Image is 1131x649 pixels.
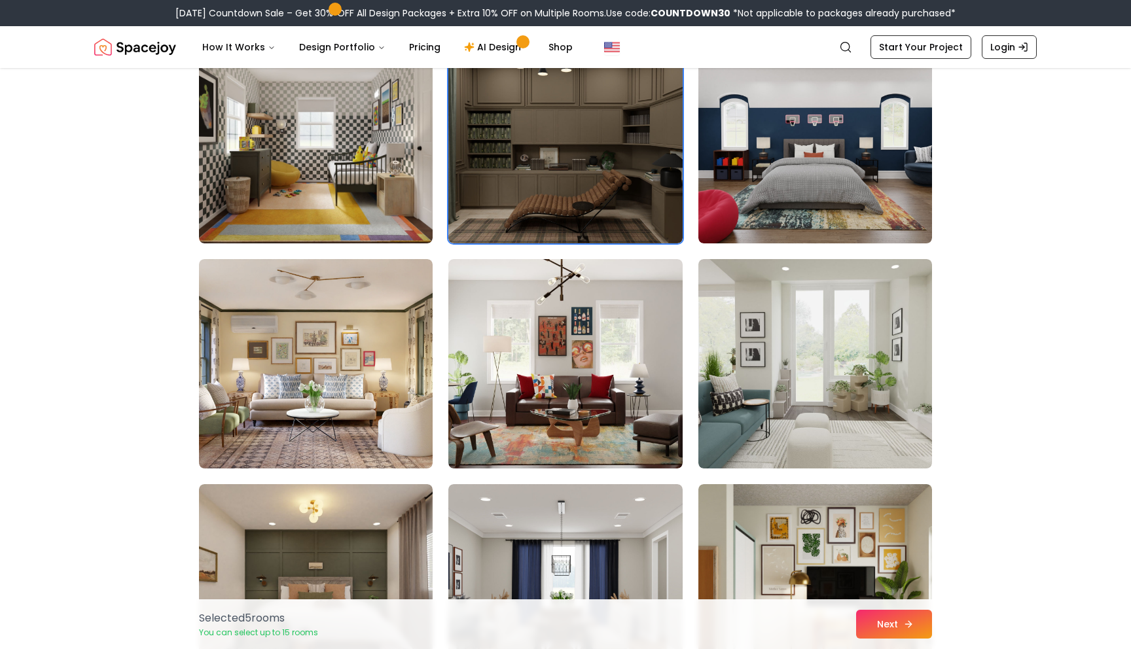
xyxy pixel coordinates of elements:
[538,34,583,60] a: Shop
[175,7,956,20] div: [DATE] Countdown Sale – Get 30% OFF All Design Packages + Extra 10% OFF on Multiple Rooms.
[399,34,451,60] a: Pricing
[94,34,176,60] img: Spacejoy Logo
[199,610,318,626] p: Selected 5 room s
[454,34,535,60] a: AI Design
[730,7,956,20] span: *Not applicable to packages already purchased*
[199,259,433,468] img: Room room-37
[856,610,932,639] button: Next
[871,35,971,59] a: Start Your Project
[698,259,932,468] img: Room room-39
[94,34,176,60] a: Spacejoy
[199,627,318,638] p: You can select up to 15 rooms
[606,7,730,20] span: Use code:
[94,26,1037,68] nav: Global
[982,35,1037,59] a: Login
[651,7,730,20] b: COUNTDOWN30
[448,259,682,468] img: Room room-38
[199,34,433,243] img: Room room-34
[604,39,620,55] img: United States
[698,34,932,243] img: Room room-36
[192,34,583,60] nav: Main
[192,34,286,60] button: How It Works
[448,34,682,243] img: Room room-35
[289,34,396,60] button: Design Portfolio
